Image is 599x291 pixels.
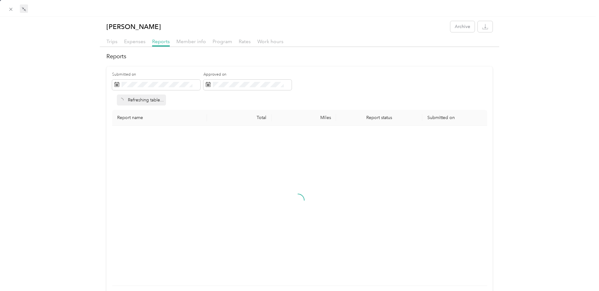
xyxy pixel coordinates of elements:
th: Report name [112,110,207,126]
div: Total [212,115,266,120]
span: Rates [239,38,251,44]
span: Work hours [257,38,283,44]
span: Reports [152,38,170,44]
span: Program [213,38,232,44]
span: Report status [341,115,417,120]
span: Member info [176,38,206,44]
p: [PERSON_NAME] [106,21,161,32]
iframe: Everlance-gr Chat Button Frame [564,256,599,291]
h2: Reports [106,52,493,61]
span: Trips [106,38,117,44]
div: Refreshing table... [117,94,166,106]
span: Expenses [124,38,145,44]
label: Submitted on [112,72,200,77]
label: Approved on [203,72,292,77]
div: Miles [277,115,331,120]
th: Submitted on [422,110,487,126]
button: Archive [450,21,475,32]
